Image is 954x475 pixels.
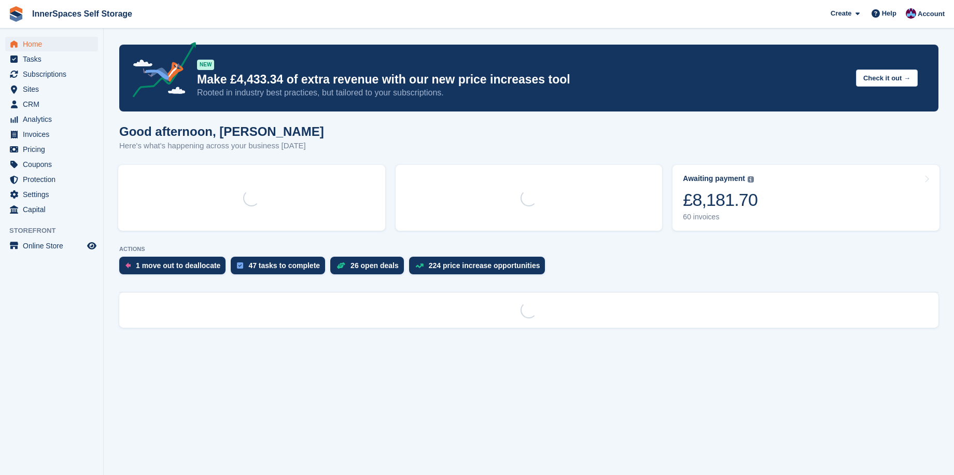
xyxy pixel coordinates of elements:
[23,112,85,127] span: Analytics
[248,261,320,270] div: 47 tasks to complete
[672,165,939,231] a: Awaiting payment £8,181.70 60 invoices
[23,157,85,172] span: Coupons
[119,140,324,152] p: Here's what's happening across your business [DATE]
[5,37,98,51] a: menu
[9,226,103,236] span: Storefront
[23,127,85,142] span: Invoices
[237,262,243,269] img: task-75834270c22a3079a89374b754ae025e5fb1db73e45f91037f5363f120a921f8.svg
[23,172,85,187] span: Protection
[748,176,754,183] img: icon-info-grey-7440780725fd019a000dd9b08b2336e03edf1995a4989e88bcd33f0948082b44.svg
[23,142,85,157] span: Pricing
[409,257,551,280] a: 224 price increase opportunities
[197,72,848,87] p: Make £4,433.34 of extra revenue with our new price increases tool
[5,52,98,66] a: menu
[683,213,757,221] div: 60 invoices
[415,263,424,268] img: price_increase_opportunities-93ffe204e8149a01c8c9dc8f82e8f89637d9d84a8eef4429ea346261dce0b2c0.svg
[5,127,98,142] a: menu
[831,8,851,19] span: Create
[429,261,540,270] div: 224 price increase opportunities
[23,187,85,202] span: Settings
[5,142,98,157] a: menu
[5,172,98,187] a: menu
[5,82,98,96] a: menu
[8,6,24,22] img: stora-icon-8386f47178a22dfd0bd8f6a31ec36ba5ce8667c1dd55bd0f319d3a0aa187defe.svg
[882,8,896,19] span: Help
[5,112,98,127] a: menu
[231,257,330,280] a: 47 tasks to complete
[5,202,98,217] a: menu
[119,257,231,280] a: 1 move out to deallocate
[906,8,916,19] img: Paul Allo
[330,257,409,280] a: 26 open deals
[5,97,98,111] a: menu
[119,124,324,138] h1: Good afternoon, [PERSON_NAME]
[86,240,98,252] a: Preview store
[28,5,136,22] a: InnerSpaces Self Storage
[124,42,197,101] img: price-adjustments-announcement-icon-8257ccfd72463d97f412b2fc003d46551f7dbcb40ab6d574587a9cd5c0d94...
[23,202,85,217] span: Capital
[5,157,98,172] a: menu
[350,261,399,270] div: 26 open deals
[197,60,214,70] div: NEW
[856,69,918,87] button: Check it out →
[683,189,757,211] div: £8,181.70
[5,239,98,253] a: menu
[336,262,345,269] img: deal-1b604bf984904fb50ccaf53a9ad4b4a5d6e5aea283cecdc64d6e3604feb123c2.svg
[119,246,938,253] p: ACTIONS
[23,239,85,253] span: Online Store
[23,82,85,96] span: Sites
[125,262,131,269] img: move_outs_to_deallocate_icon-f764333ba52eb49d3ac5e1228854f67142a1ed5810a6f6cc68b1a99e826820c5.svg
[683,174,745,183] div: Awaiting payment
[23,37,85,51] span: Home
[23,52,85,66] span: Tasks
[197,87,848,99] p: Rooted in industry best practices, but tailored to your subscriptions.
[136,261,220,270] div: 1 move out to deallocate
[5,187,98,202] a: menu
[5,67,98,81] a: menu
[918,9,945,19] span: Account
[23,97,85,111] span: CRM
[23,67,85,81] span: Subscriptions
